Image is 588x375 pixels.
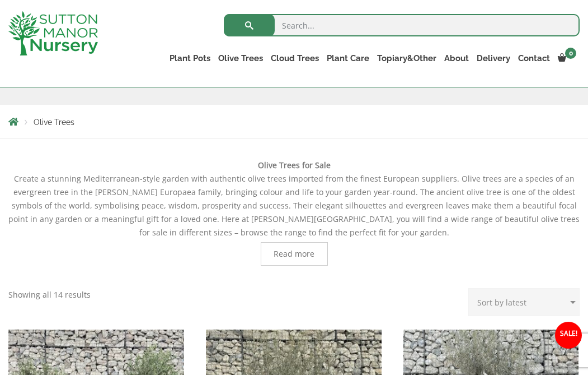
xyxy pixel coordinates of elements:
[8,159,580,266] div: Create a stunning Mediterranean-style garden with authentic olive trees imported from the finest ...
[267,50,323,66] a: Cloud Trees
[373,50,440,66] a: Topiary&Other
[8,11,98,55] img: logo
[8,117,580,126] nav: Breadcrumbs
[224,14,580,36] input: Search...
[274,250,314,258] span: Read more
[34,118,74,127] span: Olive Trees
[554,50,580,66] a: 0
[514,50,554,66] a: Contact
[166,50,214,66] a: Plant Pots
[440,50,473,66] a: About
[323,50,373,66] a: Plant Care
[473,50,514,66] a: Delivery
[468,288,580,316] select: Shop order
[258,160,331,170] b: Olive Trees for Sale
[565,48,576,59] span: 0
[214,50,267,66] a: Olive Trees
[555,322,582,349] span: Sale!
[8,288,91,302] p: Showing all 14 results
